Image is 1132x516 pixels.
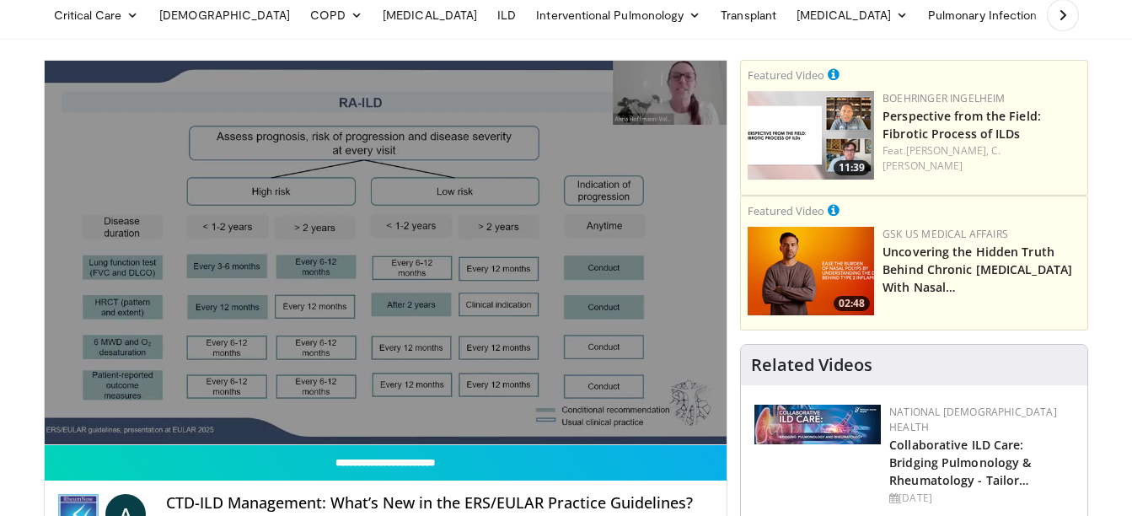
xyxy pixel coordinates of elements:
h4: CTD-ILD Management: What’s New in the ERS/EULAR Practice Guidelines? [166,494,714,513]
span: 11:39 [834,160,870,175]
img: 7e341e47-e122-4d5e-9c74-d0a8aaff5d49.jpg.150x105_q85_autocrop_double_scale_upscale_version-0.2.jpg [754,405,881,444]
a: Collaborative ILD Care: Bridging Pulmonology & Rheumatology - Tailor… [889,437,1031,488]
a: Boehringer Ingelheim [883,91,1005,105]
video-js: Video Player [45,61,727,445]
div: Feat. [883,143,1081,174]
img: 0d260a3c-dea8-4d46-9ffd-2859801fb613.png.150x105_q85_crop-smart_upscale.png [748,91,874,180]
a: Uncovering the Hidden Truth Behind Chronic [MEDICAL_DATA] With Nasal… [883,244,1072,295]
a: 02:48 [748,227,874,315]
img: d04c7a51-d4f2-46f9-936f-c139d13e7fbe.png.150x105_q85_crop-smart_upscale.png [748,227,874,315]
h4: Related Videos [751,355,872,375]
a: C. [PERSON_NAME] [883,143,1001,173]
a: GSK US Medical Affairs [883,227,1008,241]
a: National [DEMOGRAPHIC_DATA] Health [889,405,1057,434]
a: Perspective from the Field: Fibrotic Process of ILDs [883,108,1041,142]
div: [DATE] [889,491,1074,506]
a: 11:39 [748,91,874,180]
small: Featured Video [748,203,824,218]
a: [PERSON_NAME], [906,143,989,158]
small: Featured Video [748,67,824,83]
span: 02:48 [834,296,870,311]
